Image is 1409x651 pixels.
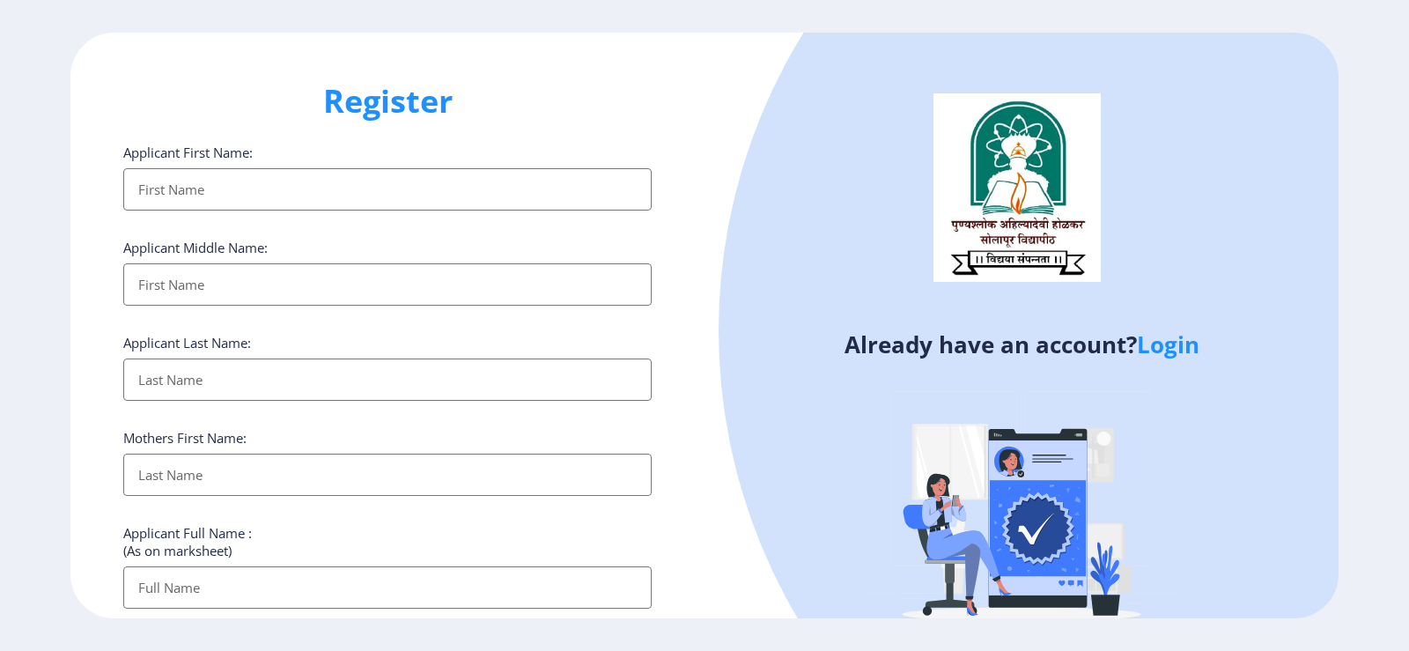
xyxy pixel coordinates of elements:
input: Last Name [123,454,652,496]
label: Applicant Middle Name: [123,239,268,256]
label: Applicant First Name: [123,144,253,161]
label: Mothers First Name: [123,429,247,447]
h4: Already have an account? [718,330,1325,359]
input: Last Name [123,359,652,401]
input: Full Name [123,566,652,609]
a: Login [1137,329,1199,360]
h1: Register [123,80,652,122]
label: Applicant Last Name: [123,334,251,351]
input: First Name [123,168,652,211]
input: First Name [123,263,652,306]
img: logo [933,93,1101,282]
label: Applicant Full Name : (As on marksheet) [123,524,252,559]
